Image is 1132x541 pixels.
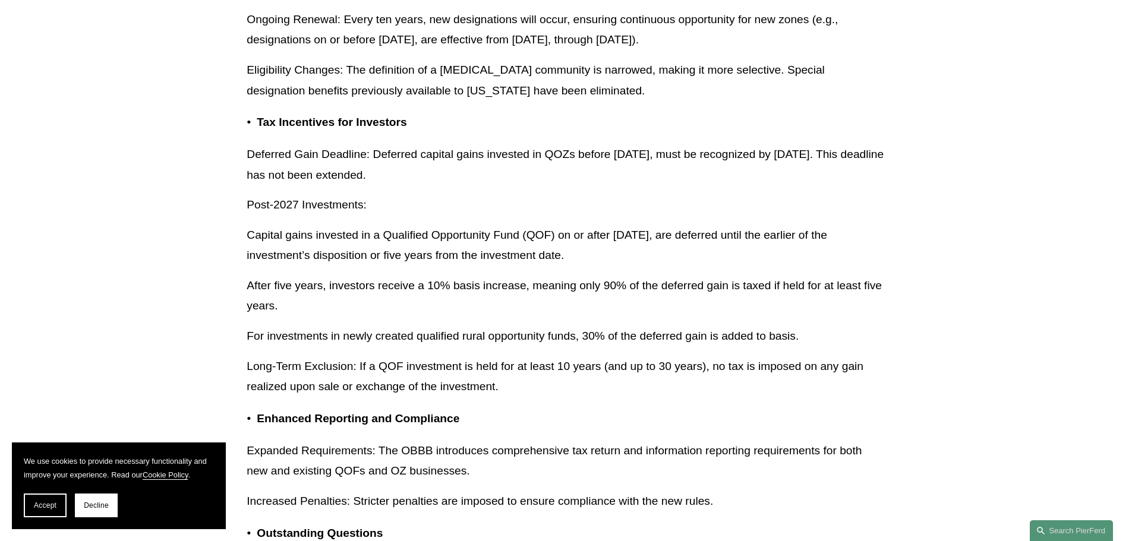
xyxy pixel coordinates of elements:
[257,412,459,425] strong: Enhanced Reporting and Compliance
[24,454,214,482] p: We use cookies to provide necessary functionality and improve your experience. Read our .
[247,195,885,216] p: Post-2027 Investments:
[257,527,383,539] strong: Outstanding Questions
[247,10,885,50] p: Ongoing Renewal: Every ten years, new designations will occur, ensuring continuous opportunity fo...
[247,276,885,317] p: After five years, investors receive a 10% basis increase, meaning only 90% of the deferred gain i...
[12,442,226,529] section: Cookie banner
[247,225,885,266] p: Capital gains invested in a Qualified Opportunity Fund (QOF) on or after [DATE], are deferred unt...
[24,493,67,517] button: Accept
[247,441,885,482] p: Expanded Requirements: The OBBB introduces comprehensive tax return and information reporting req...
[257,116,406,128] strong: Tax Incentives for Investors
[247,491,885,512] p: Increased Penalties: Stricter penalties are imposed to ensure compliance with the new rules.
[247,144,885,185] p: Deferred Gain Deadline: Deferred capital gains invested in QOZs before [DATE], must be recognized...
[247,326,885,347] p: For investments in newly created qualified rural opportunity funds, 30% of the deferred gain is a...
[75,493,118,517] button: Decline
[247,60,885,101] p: Eligibility Changes: The definition of a [MEDICAL_DATA] community is narrowed, making it more sel...
[34,501,56,510] span: Accept
[247,356,885,397] p: Long-Term Exclusion: If a QOF investment is held for at least 10 years (and up to 30 years), no t...
[1030,520,1113,541] a: Search this site
[84,501,109,510] span: Decline
[143,470,188,479] a: Cookie Policy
